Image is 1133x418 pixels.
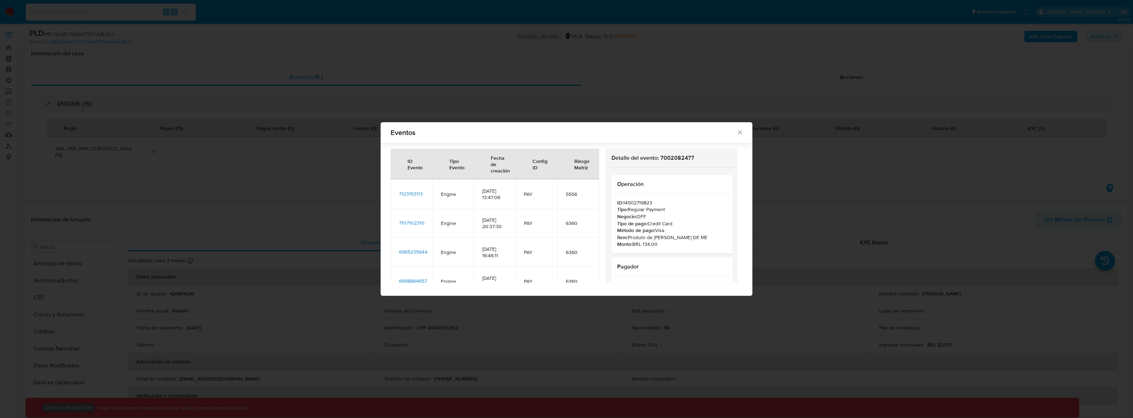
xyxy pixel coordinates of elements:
[441,152,473,176] div: Tipo Evento
[566,152,598,176] div: Riesgo Matriz
[617,213,637,220] b: Negocio:
[482,188,507,200] span: [DATE] 13:47:06
[524,278,549,284] span: PAY
[391,129,736,136] span: Eventos
[617,234,727,241] p: Produto de [PERSON_NAME] DE ME
[617,199,727,207] p: 14502719823
[617,213,727,220] p: OFF
[617,227,727,234] p: Visa
[617,241,727,248] p: BRL 134.00
[399,152,431,176] div: ID Evento
[617,227,655,234] b: Método de pago:
[566,249,591,255] span: 6360
[736,129,743,135] button: Cerrar
[617,206,628,213] b: Tipo:
[524,249,549,255] span: PAY
[617,199,623,207] b: ID:
[399,248,427,255] span: 6965235644
[566,191,591,197] span: 5556
[617,220,648,227] b: Tipo de pago:
[441,220,466,226] span: Engine
[617,241,632,248] b: Monto:
[399,277,427,284] span: 6998864657
[524,152,556,176] div: Config ID
[617,282,623,289] b: ID:
[441,191,466,197] span: Engine
[482,217,507,230] span: [DATE] 20:37:30
[524,220,549,226] span: PAY
[617,206,727,213] p: Regular Payment
[617,220,727,227] p: Credit Card
[399,190,423,197] span: 7123153113
[566,220,591,226] span: 6360
[617,234,628,241] b: Ítem:
[617,181,727,188] h2: Operación
[617,263,727,270] h2: Pagador
[482,246,507,259] span: [DATE] 16:46:11
[441,249,466,255] span: Engine
[482,275,507,288] span: [DATE] 08:02:38
[441,278,466,284] span: Engine
[524,191,549,197] span: PAY
[482,149,518,179] div: Fecha de creación
[399,219,425,226] span: 7107102310
[566,278,591,284] span: 6360
[611,154,732,162] h2: Detalle del evento: 7002082477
